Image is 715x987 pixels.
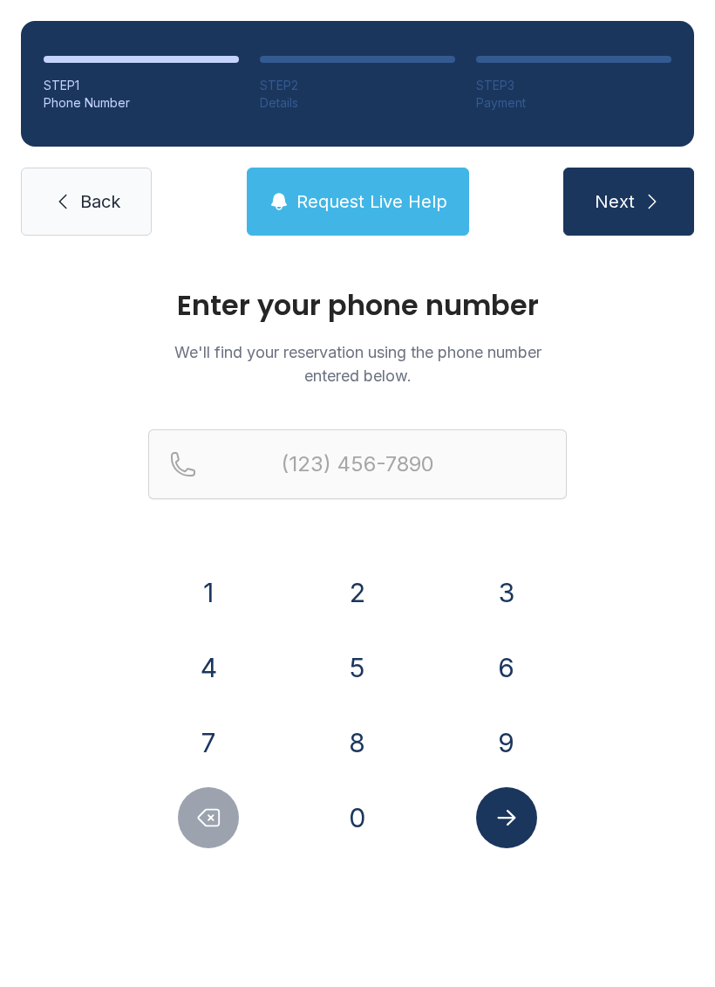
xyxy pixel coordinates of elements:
[148,340,567,387] p: We'll find your reservation using the phone number entered below.
[327,637,388,698] button: 5
[260,94,455,112] div: Details
[178,712,239,773] button: 7
[178,787,239,848] button: Delete number
[148,429,567,499] input: Reservation phone number
[476,77,671,94] div: STEP 3
[327,787,388,848] button: 0
[476,787,537,848] button: Submit lookup form
[476,94,671,112] div: Payment
[296,189,447,214] span: Request Live Help
[476,562,537,623] button: 3
[595,189,635,214] span: Next
[80,189,120,214] span: Back
[476,712,537,773] button: 9
[476,637,537,698] button: 6
[327,562,388,623] button: 2
[178,562,239,623] button: 1
[44,77,239,94] div: STEP 1
[148,291,567,319] h1: Enter your phone number
[260,77,455,94] div: STEP 2
[327,712,388,773] button: 8
[178,637,239,698] button: 4
[44,94,239,112] div: Phone Number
